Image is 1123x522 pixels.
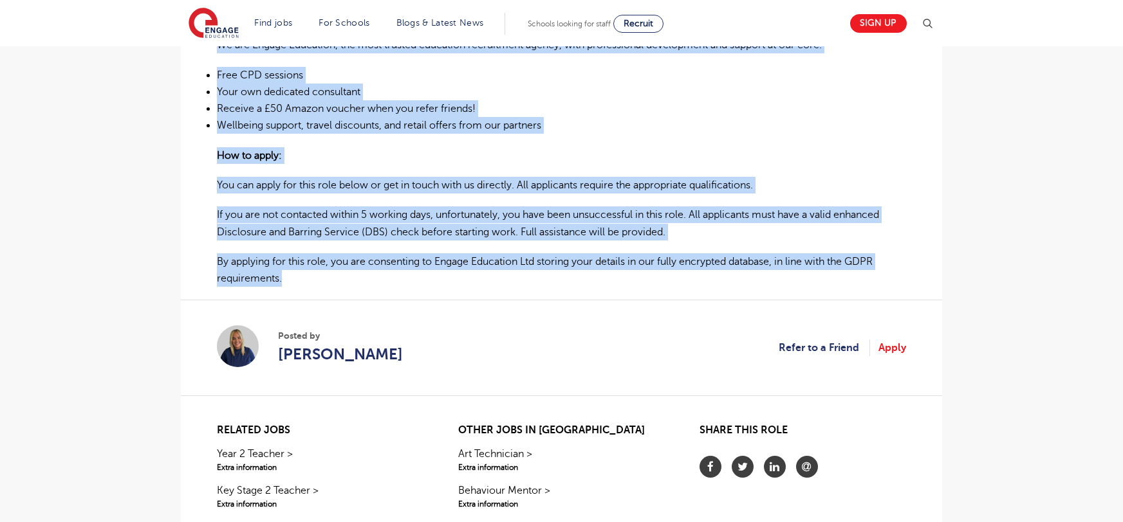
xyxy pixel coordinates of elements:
span: Extra information [458,462,665,473]
a: Key Stage 2 Teacher >Extra information [217,483,423,510]
span: Extra information [217,498,423,510]
a: For Schools [319,18,369,28]
a: Blogs & Latest News [396,18,484,28]
p: If you are not contacted within 5 working days, unfortunately, you have been unsuccessful in this... [217,206,906,240]
li: Free CPD sessions [217,67,906,84]
p: You can apply for this role below or get in touch with us directly. All applicants require the ap... [217,177,906,194]
strong: How to apply: [217,150,282,161]
h2: Share this role [700,424,906,443]
p: By applying for this role, you are consenting to Engage Education Ltd storing your details in our... [217,253,906,287]
li: Receive a £50 Amazon voucher when you refer friends! [217,100,906,117]
h2: Other jobs in [GEOGRAPHIC_DATA] [458,424,665,437]
span: Extra information [217,462,423,473]
a: Art Technician >Extra information [458,446,665,473]
a: Refer to a Friend [779,339,870,356]
h2: Related jobs [217,424,423,437]
a: Apply [878,339,906,356]
a: [PERSON_NAME] [278,343,403,366]
li: Your own dedicated consultant [217,84,906,100]
a: Behaviour Mentor >Extra information [458,483,665,510]
a: Year 2 Teacher >Extra information [217,446,423,473]
a: Sign up [850,14,907,33]
a: Recruit [613,15,664,33]
img: Engage Education [189,8,239,40]
span: Extra information [458,498,665,510]
a: Find jobs [255,18,293,28]
li: Wellbeing support, travel discounts, and retail offers from our partners [217,117,906,134]
span: Schools looking for staff [528,19,611,28]
span: Posted by [278,329,403,343]
span: Recruit [624,19,653,28]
